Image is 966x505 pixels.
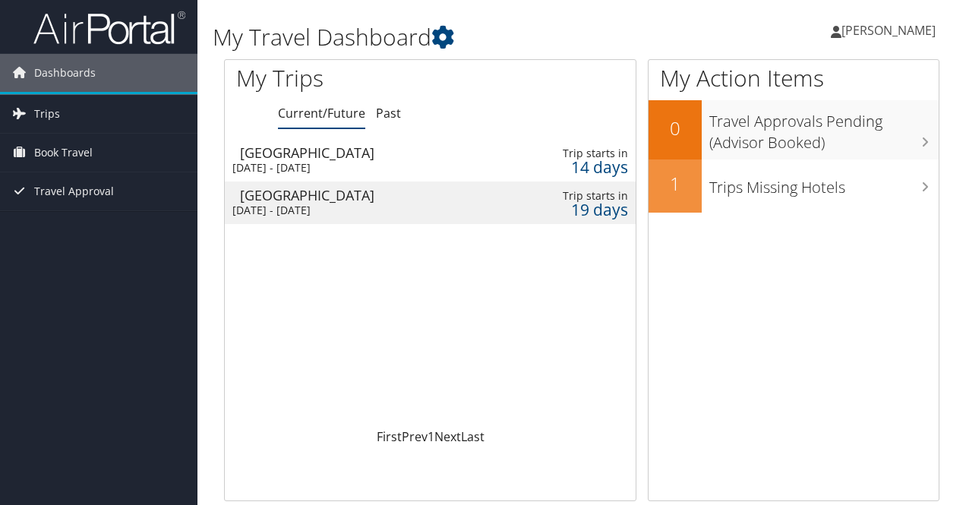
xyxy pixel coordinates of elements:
[542,160,628,174] div: 14 days
[841,22,936,39] span: [PERSON_NAME]
[402,428,428,445] a: Prev
[34,172,114,210] span: Travel Approval
[34,134,93,172] span: Book Travel
[428,428,434,445] a: 1
[33,10,185,46] img: airportal-logo.png
[542,147,628,160] div: Trip starts in
[709,103,939,153] h3: Travel Approvals Pending (Advisor Booked)
[542,189,628,203] div: Trip starts in
[461,428,485,445] a: Last
[649,115,702,141] h2: 0
[649,171,702,197] h2: 1
[377,428,402,445] a: First
[34,54,96,92] span: Dashboards
[278,105,365,122] a: Current/Future
[240,188,497,202] div: [GEOGRAPHIC_DATA]
[649,159,939,213] a: 1Trips Missing Hotels
[709,169,939,198] h3: Trips Missing Hotels
[831,8,951,53] a: [PERSON_NAME]
[376,105,401,122] a: Past
[434,428,461,445] a: Next
[649,62,939,94] h1: My Action Items
[213,21,705,53] h1: My Travel Dashboard
[236,62,453,94] h1: My Trips
[649,100,939,159] a: 0Travel Approvals Pending (Advisor Booked)
[34,95,60,133] span: Trips
[542,203,628,216] div: 19 days
[232,161,489,175] div: [DATE] - [DATE]
[240,146,497,159] div: [GEOGRAPHIC_DATA]
[232,204,489,217] div: [DATE] - [DATE]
